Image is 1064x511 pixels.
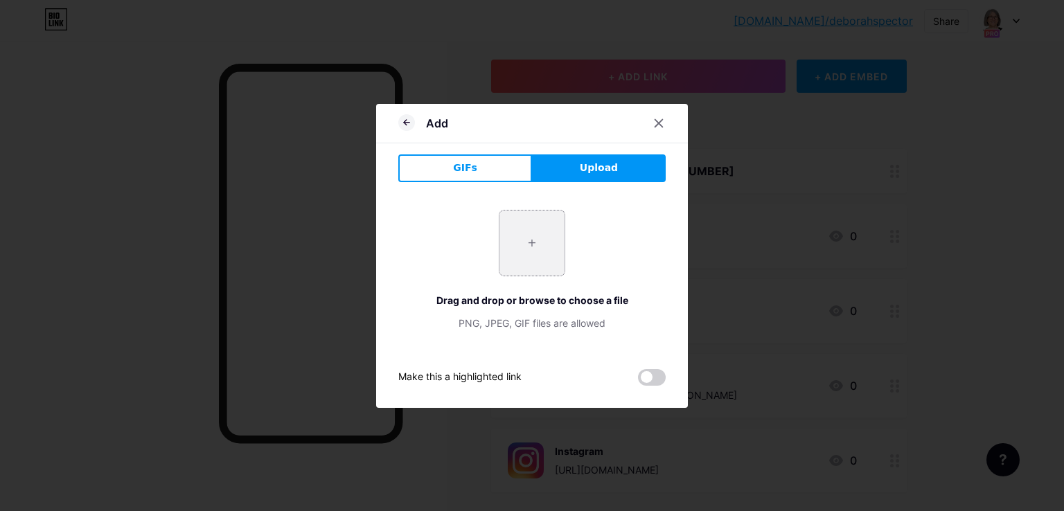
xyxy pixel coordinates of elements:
[398,369,522,386] div: Make this a highlighted link
[426,115,448,132] div: Add
[398,293,666,307] div: Drag and drop or browse to choose a file
[532,154,666,182] button: Upload
[453,161,477,175] span: GIFs
[398,316,666,330] div: PNG, JPEG, GIF files are allowed
[398,154,532,182] button: GIFs
[580,161,618,175] span: Upload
